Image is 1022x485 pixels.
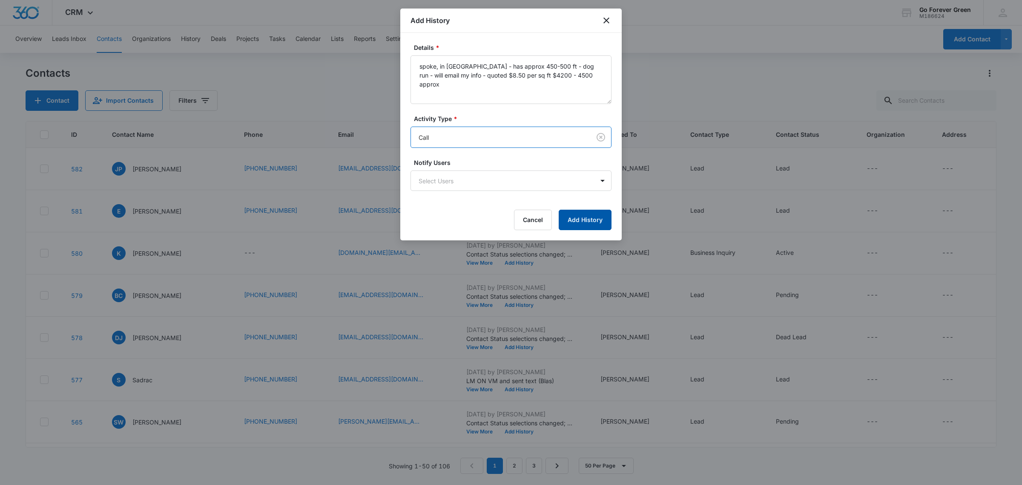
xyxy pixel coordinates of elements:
button: Add History [559,210,611,230]
h1: Add History [411,15,450,26]
button: Clear [594,130,608,144]
button: Cancel [514,210,552,230]
textarea: spoke, in [GEOGRAPHIC_DATA] - has approx 450-500 ft - dog run - will email my info - quoted $8.50... [411,55,611,104]
button: close [601,15,611,26]
label: Activity Type [414,114,615,123]
label: Details [414,43,615,52]
label: Notify Users [414,158,615,167]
